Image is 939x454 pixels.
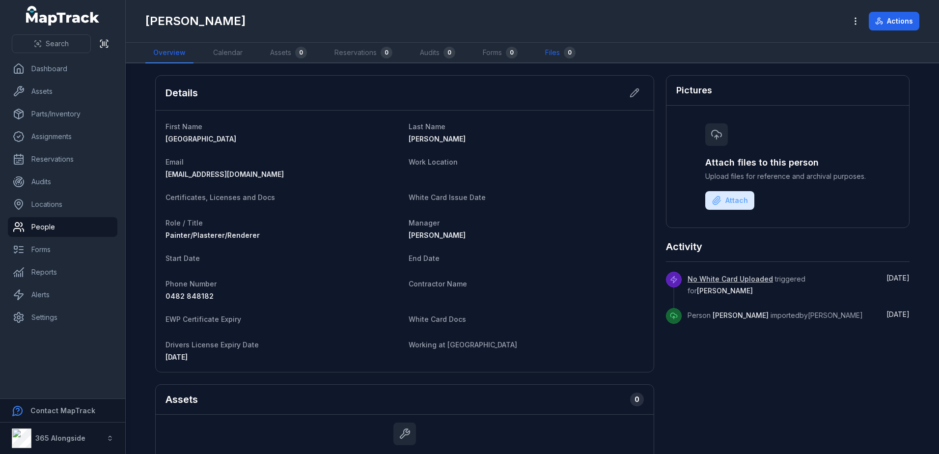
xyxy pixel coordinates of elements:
[409,193,486,201] span: White Card Issue Date
[166,315,241,323] span: EWP Certificate Expiry
[166,86,198,100] h2: Details
[676,84,712,97] h3: Pictures
[30,406,95,415] strong: Contact MapTrack
[8,285,117,305] a: Alerts
[688,311,863,319] span: Person imported by [PERSON_NAME]
[409,340,517,349] span: Working at [GEOGRAPHIC_DATA]
[12,34,91,53] button: Search
[412,43,463,63] a: Audits0
[8,82,117,101] a: Assets
[688,274,773,284] a: No White Card Uploaded
[145,43,193,63] a: Overview
[166,393,198,406] h2: Assets
[8,59,117,79] a: Dashboard
[46,39,69,49] span: Search
[166,353,188,361] time: 12/01/2027, 10:00:00 am
[205,43,250,63] a: Calendar
[166,280,217,288] span: Phone Number
[886,310,910,318] span: [DATE]
[409,254,440,262] span: End Date
[8,149,117,169] a: Reservations
[8,308,117,327] a: Settings
[688,275,805,295] span: triggered for
[409,219,440,227] span: Manager
[166,170,284,178] span: [EMAIL_ADDRESS][DOMAIN_NAME]
[166,231,260,239] span: Painter/Plasterer/Renderer
[8,127,117,146] a: Assignments
[166,122,202,131] span: First Name
[443,47,455,58] div: 0
[409,158,458,166] span: Work Location
[295,47,307,58] div: 0
[409,280,467,288] span: Contractor Name
[381,47,392,58] div: 0
[409,315,466,323] span: White Card Docs
[8,104,117,124] a: Parts/Inventory
[8,195,117,214] a: Locations
[166,193,275,201] span: Certificates, Licenses and Docs
[145,13,246,29] h1: [PERSON_NAME]
[697,286,753,295] span: [PERSON_NAME]
[886,274,910,282] span: [DATE]
[166,353,188,361] span: [DATE]
[886,274,910,282] time: 09/09/2025, 3:05:00 pm
[262,43,315,63] a: Assets0
[630,393,644,406] div: 0
[666,240,702,254] h2: Activity
[8,217,117,237] a: People
[35,434,85,442] strong: 365 Alongside
[26,6,100,26] a: MapTrack
[166,135,236,143] span: [GEOGRAPHIC_DATA]
[705,156,870,170] h3: Attach files to this person
[886,310,910,318] time: 09/09/2025, 2:40:55 pm
[869,12,919,30] button: Actions
[506,47,518,58] div: 0
[564,47,576,58] div: 0
[705,171,870,181] span: Upload files for reference and archival purposes.
[537,43,583,63] a: Files0
[8,262,117,282] a: Reports
[409,122,445,131] span: Last Name
[327,43,400,63] a: Reservations0
[166,340,259,349] span: Drivers License Expiry Date
[8,240,117,259] a: Forms
[409,231,466,239] span: [PERSON_NAME]
[166,158,184,166] span: Email
[475,43,525,63] a: Forms0
[409,135,466,143] span: [PERSON_NAME]
[166,292,214,300] span: 0482 848182
[166,254,200,262] span: Start Date
[166,219,203,227] span: Role / Title
[8,172,117,192] a: Audits
[713,311,769,319] span: [PERSON_NAME]
[705,191,754,210] button: Attach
